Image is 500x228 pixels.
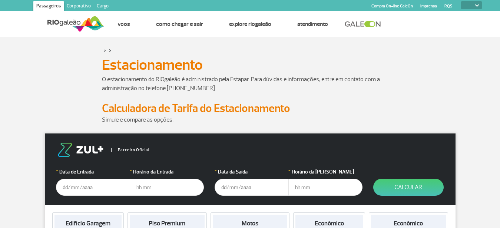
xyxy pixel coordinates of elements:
span: Parceiro Oficial [111,148,149,152]
h1: Estacionamento [102,59,398,71]
input: hh:mm [130,179,204,196]
input: dd/mm/aaaa [215,179,289,196]
a: > [103,46,106,54]
img: logo-zul.png [56,143,105,157]
a: Explore RIOgaleão [229,20,271,28]
a: Corporativo [64,1,94,13]
strong: Motos [242,219,258,227]
a: Passageiros [33,1,64,13]
label: Horário da [PERSON_NAME] [288,168,362,176]
a: Voos [117,20,130,28]
p: O estacionamento do RIOgaleão é administrado pela Estapar. Para dúvidas e informações, entre em c... [102,75,398,93]
h2: Calculadora de Tarifa do Estacionamento [102,102,398,115]
a: Como chegar e sair [156,20,203,28]
label: Horário da Entrada [130,168,204,176]
input: dd/mm/aaaa [56,179,130,196]
input: hh:mm [288,179,362,196]
p: Simule e compare as opções. [102,115,398,124]
a: Atendimento [297,20,328,28]
a: Imprensa [420,4,437,9]
label: Data de Entrada [56,168,130,176]
strong: Edifício Garagem [66,219,110,227]
a: Cargo [94,1,112,13]
strong: Piso Premium [149,219,185,227]
a: Compra On-line GaleOn [371,4,413,9]
a: RQS [444,4,453,9]
button: Calcular [373,179,444,196]
a: > [109,46,112,54]
label: Data da Saída [215,168,289,176]
strong: Econômico [315,219,344,227]
strong: Econômico [394,219,423,227]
